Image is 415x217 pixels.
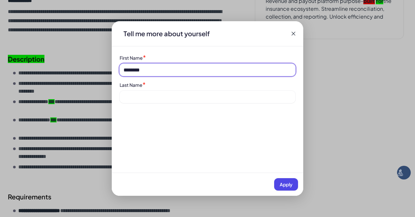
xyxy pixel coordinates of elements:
[280,181,292,187] span: Apply
[120,82,142,88] label: Last Name
[274,178,298,191] button: Apply
[397,169,404,176] img: G7jnxTupcAAAAASUVORK5CYII=
[120,55,143,61] label: First Name
[118,29,215,38] div: Tell me more about yourself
